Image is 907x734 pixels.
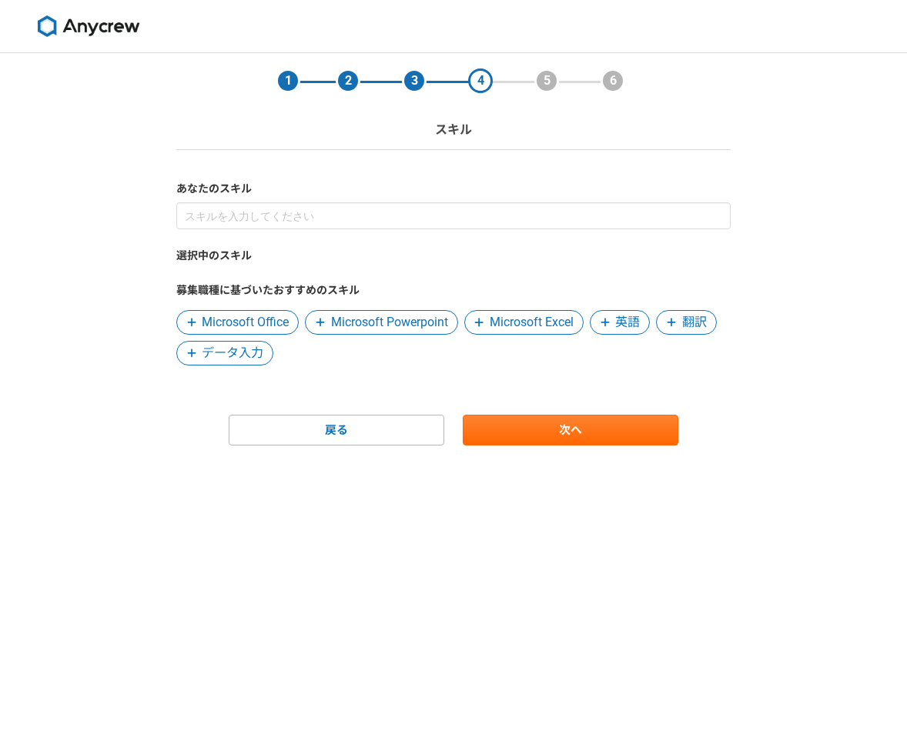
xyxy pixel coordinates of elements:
label: あなたのスキル [176,181,731,197]
span: データ入力 [202,344,263,362]
p: スキル [435,121,472,139]
label: 募集職種に基づいたおすすめのスキル [176,282,731,299]
div: 1 [276,68,300,93]
a: 戻る [229,415,444,445]
img: 8DqYSo04kwAAAAASUVORK5CYII= [31,15,146,37]
input: スキルを入力してください [176,202,731,229]
div: 6 [601,68,625,93]
span: Microsoft Excel [490,313,574,332]
label: 選択中のスキル [176,248,731,264]
div: 5 [534,68,559,93]
span: Microsoft Office [202,313,289,332]
div: 2 [336,68,360,93]
div: 4 [468,68,493,93]
span: 翻訳 [682,313,707,332]
a: 次へ [463,415,678,445]
span: 英語 [615,313,640,332]
div: 3 [402,68,427,93]
span: Microsoft Powerpoint [331,313,448,332]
